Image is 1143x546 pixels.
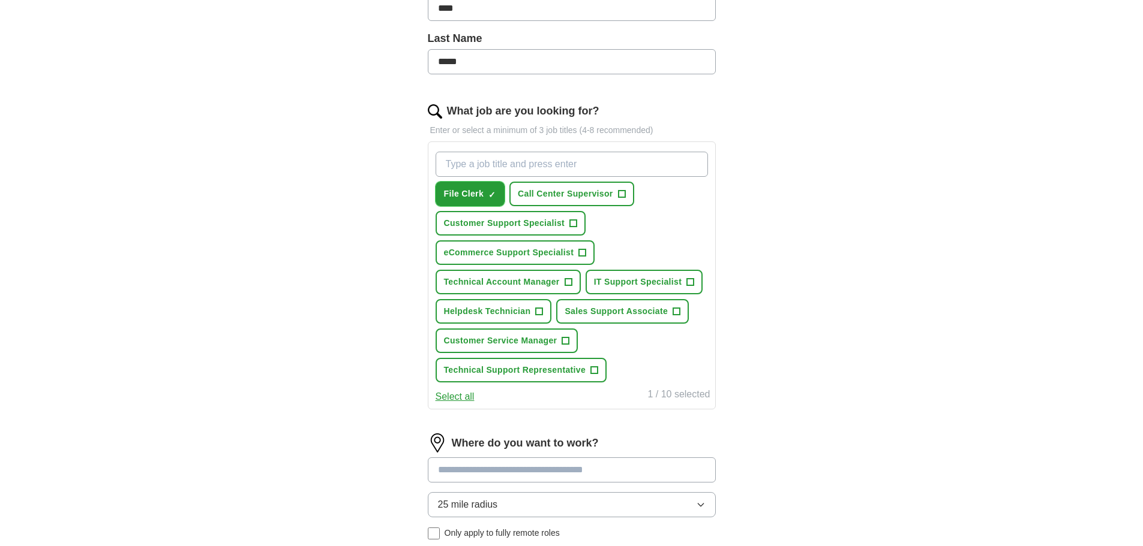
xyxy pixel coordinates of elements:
button: Technical Support Representative [436,358,607,382]
p: Enter or select a minimum of 3 job titles (4-8 recommended) [428,124,716,137]
div: 1 / 10 selected [647,387,710,404]
span: Technical Account Manager [444,276,560,288]
span: Customer Service Manager [444,334,557,347]
label: What job are you looking for? [447,103,599,119]
span: Call Center Supervisor [518,188,613,200]
span: Sales Support Associate [565,305,668,318]
img: search.png [428,104,442,119]
span: 25 mile radius [438,497,498,512]
span: ✓ [488,190,496,200]
input: Type a job title and press enter [436,152,708,177]
span: eCommerce Support Specialist [444,246,574,259]
span: IT Support Specialist [594,276,682,288]
span: Technical Support Representative [444,364,586,376]
label: Where do you want to work? [452,435,599,451]
button: 25 mile radius [428,492,716,517]
button: Customer Service Manager [436,328,578,353]
img: location.png [428,433,447,453]
button: Select all [436,390,475,404]
button: Helpdesk Technician [436,299,552,324]
span: Customer Support Specialist [444,217,565,230]
span: Helpdesk Technician [444,305,531,318]
button: Call Center Supervisor [509,182,634,206]
label: Last Name [428,31,716,47]
button: eCommerce Support Specialist [436,240,595,265]
button: File Clerk✓ [436,182,505,206]
button: Technical Account Manager [436,270,581,294]
button: Sales Support Associate [556,299,689,324]
button: IT Support Specialist [586,270,703,294]
span: Only apply to fully remote roles [445,527,560,539]
button: Customer Support Specialist [436,211,586,236]
span: File Clerk [444,188,484,200]
input: Only apply to fully remote roles [428,527,440,539]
